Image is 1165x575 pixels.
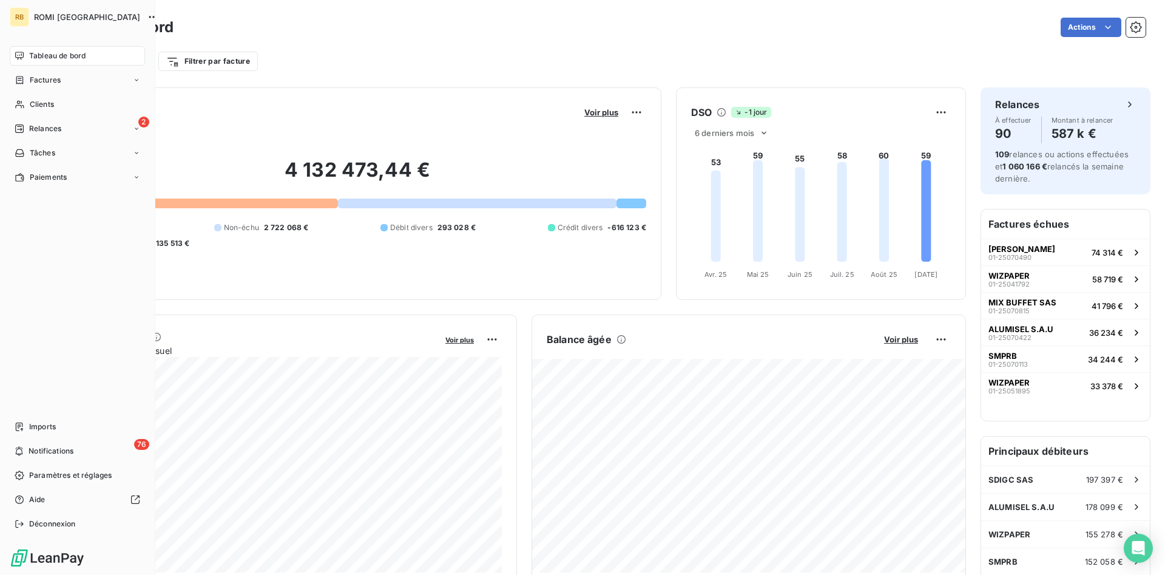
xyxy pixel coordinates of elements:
button: Voir plus [581,107,622,118]
span: ROMI [GEOGRAPHIC_DATA] [34,12,140,22]
span: Clients [30,99,54,110]
span: Montant à relancer [1052,117,1113,124]
span: ALUMISEL S.A.U [988,324,1053,334]
span: 155 278 € [1086,529,1123,539]
span: WIZPAPER [988,378,1030,387]
span: 2 722 068 € [264,222,309,233]
span: 2 [138,117,149,128]
span: 01-25070490 [988,254,1032,261]
button: [PERSON_NAME]01-2507049074 314 € [981,239,1150,265]
span: 01-25051895 [988,387,1030,395]
span: 1 060 166 € [1002,162,1047,171]
button: Voir plus [880,334,922,345]
span: WIZPAPER [988,271,1030,281]
span: 6 derniers mois [695,128,754,138]
button: WIZPAPER01-2504179258 719 € [981,265,1150,292]
span: SMPRB [988,557,1018,566]
span: Voir plus [445,336,474,344]
span: Débit divers [390,222,433,233]
h6: Balance âgée [547,332,612,347]
span: 109 [995,149,1009,159]
button: MIX BUFFET SAS01-2507081541 796 € [981,292,1150,319]
span: 197 397 € [1086,475,1123,485]
h2: 4 132 473,44 € [69,158,646,194]
span: 76 [134,439,149,450]
span: 58 719 € [1092,274,1123,284]
span: Paramètres et réglages [29,470,112,481]
span: WIZPAPER [988,529,1030,539]
span: 293 028 € [437,222,476,233]
span: 01-25070113 [988,361,1028,368]
span: 01-25041792 [988,281,1030,288]
tspan: Juin 25 [788,270,812,279]
button: Voir plus [442,334,478,345]
span: Notifications [29,446,73,457]
span: Paiements [30,172,67,183]
span: 41 796 € [1092,301,1123,311]
span: 34 244 € [1088,355,1123,364]
span: Voir plus [584,107,618,117]
span: Aide [29,494,46,505]
span: 178 099 € [1086,502,1123,512]
span: Chiffre d'affaires mensuel [69,344,437,357]
a: Aide [10,490,145,509]
span: 74 314 € [1092,248,1123,257]
h6: Factures échues [981,209,1150,239]
span: 01-25070815 [988,307,1030,315]
h6: Relances [995,97,1039,112]
img: Logo LeanPay [10,548,85,568]
span: Non-échu [224,222,259,233]
span: 36 234 € [1089,328,1123,338]
span: Factures [30,75,61,86]
h6: Principaux débiteurs [981,437,1150,466]
h4: 90 [995,124,1032,143]
span: 01-25070422 [988,334,1032,341]
span: [PERSON_NAME] [988,244,1055,254]
span: SDIGC SAS [988,475,1033,485]
button: ALUMISEL S.A.U01-2507042236 234 € [981,319,1150,345]
span: Crédit divers [558,222,603,233]
span: Tableau de bord [29,50,86,61]
span: 33 378 € [1090,381,1123,391]
tspan: Mai 25 [747,270,769,279]
button: Filtrer par facture [158,52,258,71]
span: Relances [29,123,61,134]
button: WIZPAPER01-2505189533 378 € [981,372,1150,399]
span: -1 jour [731,107,771,118]
span: ALUMISEL S.A.U [988,502,1055,512]
span: Déconnexion [29,519,76,529]
span: Voir plus [884,335,918,344]
span: Imports [29,421,56,432]
span: MIX BUFFET SAS [988,298,1056,307]
span: -135 513 € [152,238,190,249]
span: Tâches [30,148,55,158]
span: -616 123 € [607,222,646,233]
span: relances ou actions effectuées et relancés la semaine dernière. [995,149,1129,183]
div: Open Intercom Messenger [1124,534,1153,563]
button: Actions [1061,18,1121,37]
h4: 587 k € [1052,124,1113,143]
tspan: Août 25 [871,270,897,279]
button: SMPRB01-2507011334 244 € [981,345,1150,372]
span: 152 058 € [1085,557,1123,566]
span: À effectuer [995,117,1032,124]
tspan: Juil. 25 [830,270,854,279]
h6: DSO [691,105,712,120]
tspan: [DATE] [914,270,937,279]
div: RB [10,7,29,27]
span: SMPRB [988,351,1017,361]
tspan: Avr. 25 [704,270,727,279]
